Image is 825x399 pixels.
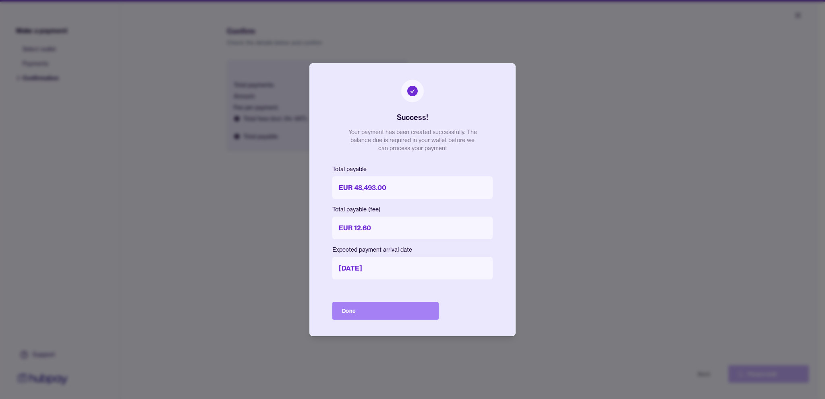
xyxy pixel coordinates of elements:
h2: Success! [397,112,428,123]
p: Total payable [332,165,493,173]
button: Done [332,302,439,320]
p: [DATE] [332,257,493,279]
p: EUR 12.60 [332,217,493,239]
p: EUR 48,493.00 [332,176,493,199]
p: Expected payment arrival date [332,246,493,254]
p: Total payable (fee) [332,205,493,213]
p: Your payment has been created successfully. The balance due is required in your wallet before we ... [348,128,477,152]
